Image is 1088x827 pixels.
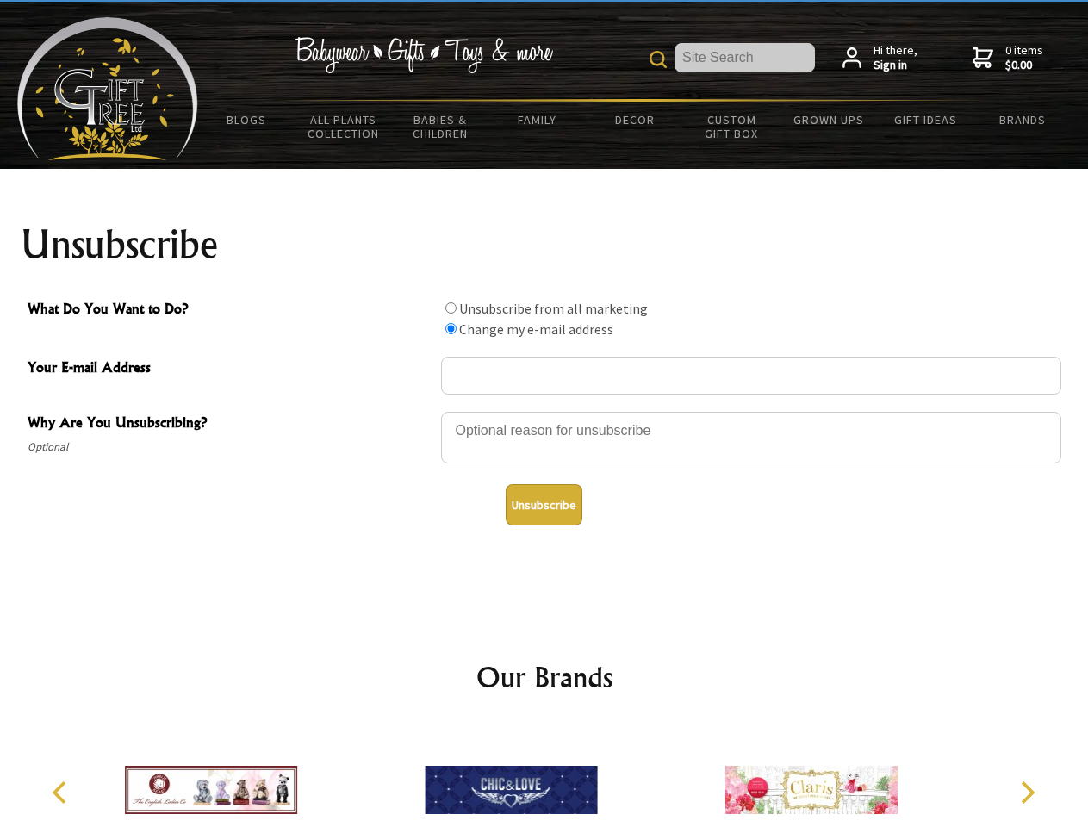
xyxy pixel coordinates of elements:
[28,357,432,382] span: Your E-mail Address
[445,302,457,314] input: What Do You Want to Do?
[17,17,198,160] img: Babyware - Gifts - Toys and more...
[780,102,877,138] a: Grown Ups
[441,357,1061,395] input: Your E-mail Address
[198,102,295,138] a: BLOGS
[1005,58,1043,73] strong: $0.00
[392,102,489,152] a: Babies & Children
[506,484,582,525] button: Unsubscribe
[28,412,432,437] span: Why Are You Unsubscribing?
[1005,42,1043,73] span: 0 items
[675,43,815,72] input: Site Search
[842,43,917,73] a: Hi there,Sign in
[21,224,1068,265] h1: Unsubscribe
[34,656,1054,698] h2: Our Brands
[295,37,553,73] img: Babywear - Gifts - Toys & more
[445,323,457,334] input: What Do You Want to Do?
[489,102,587,138] a: Family
[28,298,432,323] span: What Do You Want to Do?
[683,102,780,152] a: Custom Gift Box
[877,102,974,138] a: Gift Ideas
[459,300,648,317] label: Unsubscribe from all marketing
[650,51,667,68] img: product search
[295,102,393,152] a: All Plants Collection
[1008,774,1046,811] button: Next
[874,43,917,73] span: Hi there,
[43,774,81,811] button: Previous
[874,58,917,73] strong: Sign in
[441,412,1061,463] textarea: Why Are You Unsubscribing?
[28,437,432,457] span: Optional
[459,320,613,338] label: Change my e-mail address
[974,102,1072,138] a: Brands
[973,43,1043,73] a: 0 items$0.00
[586,102,683,138] a: Decor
